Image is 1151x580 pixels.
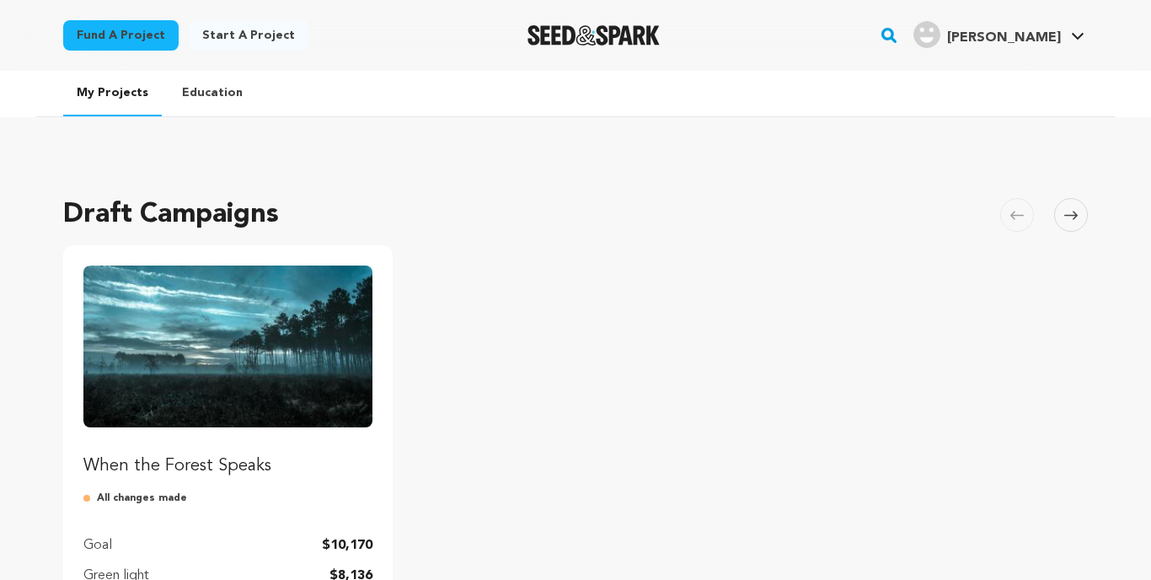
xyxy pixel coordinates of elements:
img: submitted-for-review.svg [83,491,97,505]
span: Brayden B.'s Profile [910,18,1088,53]
p: When the Forest Speaks [83,454,372,478]
img: user.png [913,21,940,48]
span: [PERSON_NAME] [947,31,1061,45]
p: $10,170 [322,535,372,556]
a: Start a project [189,20,308,51]
p: Goal [83,535,112,556]
img: Seed&Spark Logo Dark Mode [527,25,660,46]
a: Education [169,71,256,115]
div: Brayden B.'s Profile [913,21,1061,48]
a: Seed&Spark Homepage [527,25,660,46]
a: Brayden B.'s Profile [910,18,1088,48]
a: Fund When the Forest Speaks [83,266,372,478]
a: My Projects [63,71,162,116]
a: Fund a project [63,20,179,51]
h2: Draft Campaigns [63,195,279,235]
p: All changes made [83,491,372,505]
